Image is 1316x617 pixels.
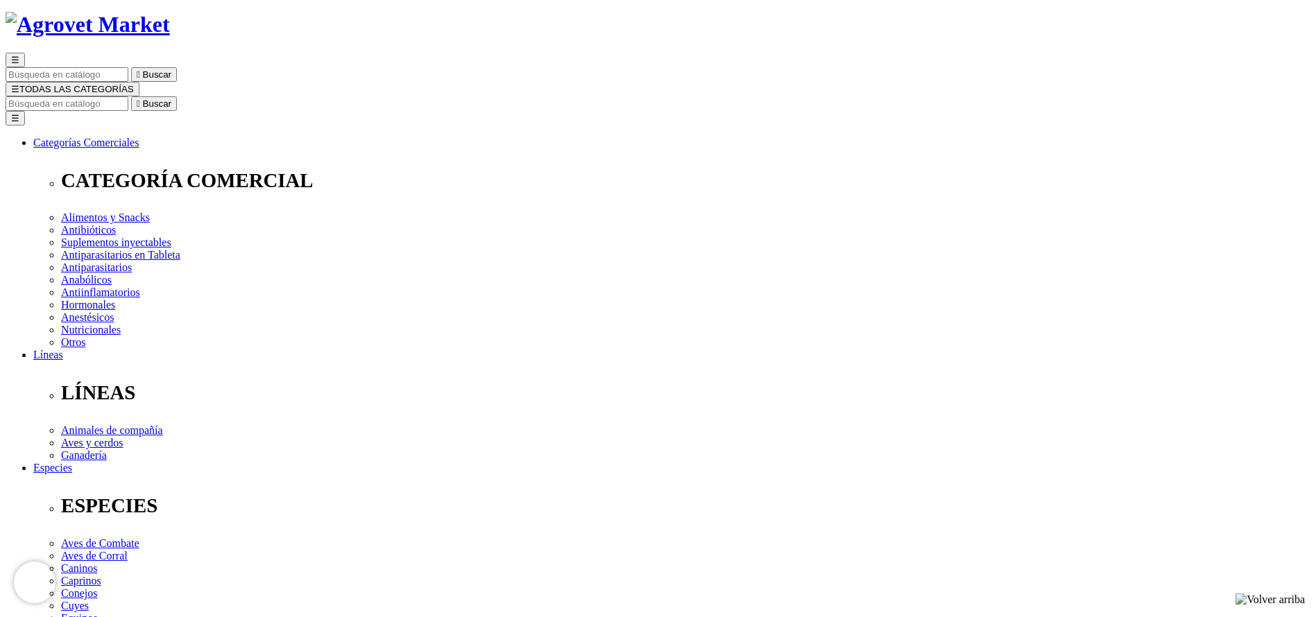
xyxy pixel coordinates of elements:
[6,12,170,37] img: Agrovet Market
[137,98,140,109] i: 
[143,98,171,109] span: Buscar
[61,236,171,248] a: Suplementos inyectables
[11,55,19,65] span: ☰
[6,96,128,111] input: Buscar
[61,575,101,586] a: Caprinos
[61,211,150,223] a: Alimentos y Snacks
[61,381,1310,404] p: LÍNEAS
[6,82,139,96] button: ☰TODAS LAS CATEGORÍAS
[61,274,112,286] a: Anabólicos
[61,449,107,461] a: Ganadería
[1236,593,1305,606] img: Volver arriba
[61,537,139,549] a: Aves de Combate
[61,311,114,323] a: Anestésicos
[61,437,123,449] a: Aves y cerdos
[33,349,63,360] a: Líneas
[6,111,25,125] button: ☰
[6,67,128,82] input: Buscar
[61,286,140,298] a: Antiinflamatorios
[61,224,116,236] a: Antibióticos
[137,69,140,80] i: 
[33,462,72,473] a: Especies
[61,299,115,311] a: Hormonales
[33,137,139,148] a: Categorías Comerciales
[61,324,121,336] a: Nutricionales
[61,600,89,611] a: Cuyes
[131,67,177,82] button:  Buscar
[61,169,1310,192] p: CATEGORÍA COMERCIAL
[6,53,25,67] button: ☰
[61,587,97,599] a: Conejos
[61,562,97,574] a: Caninos
[61,550,128,562] a: Aves de Corral
[11,84,19,94] span: ☰
[14,562,55,603] iframe: Brevo live chat
[131,96,177,111] button:  Buscar
[61,424,163,436] a: Animales de compañía
[61,249,180,261] a: Antiparasitarios en Tableta
[61,261,132,273] a: Antiparasitarios
[143,69,171,80] span: Buscar
[61,336,86,348] a: Otros
[61,494,1310,517] p: ESPECIES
